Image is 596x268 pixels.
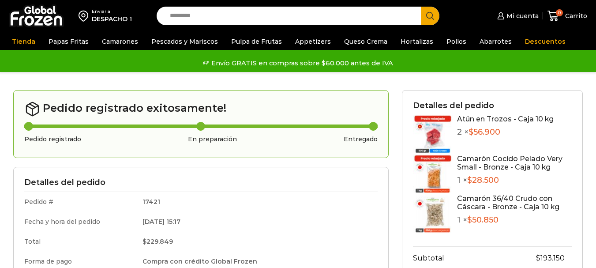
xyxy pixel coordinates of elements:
td: Total [24,232,136,252]
a: Pescados y Mariscos [147,33,222,50]
bdi: 50.850 [467,215,499,225]
a: Camarón 36/40 Crudo con Cáscara - Bronze - Caja 10 kg [457,194,559,211]
span: $ [536,254,540,262]
p: 1 × [457,215,572,225]
bdi: 28.500 [467,175,499,185]
td: 17421 [136,192,378,212]
div: DESPACHO 1 [92,15,132,23]
div: Enviar a [92,8,132,15]
h3: Detalles del pedido [24,178,378,188]
a: Camarón Cocido Pelado Very Small - Bronze - Caja 10 kg [457,155,562,171]
bdi: 193.150 [536,254,565,262]
span: 0 [556,9,563,16]
a: Atún en Trozos - Caja 10 kg [457,115,554,123]
a: Tienda [7,33,40,50]
h3: En preparación [188,136,237,143]
a: Descuentos [521,33,570,50]
span: $ [467,175,472,185]
a: 0 Carrito [547,6,587,26]
span: Mi cuenta [504,11,539,20]
h2: Pedido registrado exitosamente! [24,101,378,117]
a: Queso Crema [340,33,392,50]
h3: Entregado [344,136,378,143]
h3: Pedido registrado [24,136,81,143]
bdi: 56.900 [469,127,500,137]
a: Appetizers [291,33,335,50]
a: Camarones [97,33,142,50]
a: Pulpa de Frutas [227,33,286,50]
h3: Detalles del pedido [413,101,572,111]
bdi: 229.849 [142,238,173,245]
span: $ [469,127,473,137]
a: Mi cuenta [495,7,538,25]
button: Search button [421,7,439,25]
a: Papas Fritas [44,33,93,50]
p: 1 × [457,176,572,185]
a: Abarrotes [475,33,516,50]
span: $ [142,238,146,245]
td: [DATE] 15:17 [136,212,378,232]
img: address-field-icon.svg [79,8,92,23]
a: Hortalizas [396,33,438,50]
td: Pedido # [24,192,136,212]
p: 2 × [457,128,554,137]
td: Fecha y hora del pedido [24,212,136,232]
a: Pollos [442,33,471,50]
span: Carrito [563,11,587,20]
span: $ [467,215,472,225]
